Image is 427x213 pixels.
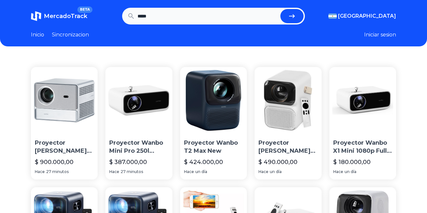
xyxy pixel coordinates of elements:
span: 27 minutos [121,169,143,174]
p: Proyector [PERSON_NAME] Davinci 1 Pro Full Hd 600 Lúmenes [35,139,94,155]
p: $ 424.000,00 [184,158,223,167]
button: [GEOGRAPHIC_DATA] [328,12,396,20]
a: Proyector Wanbo Mini Pro 250l Android LedProyector Wanbo Mini Pro 250l Android Led$ 387.000,00Hac... [105,67,172,179]
p: Proyector [PERSON_NAME] T6 Max [258,139,317,155]
img: Proyector Wanbo T2 Max New [180,67,247,134]
span: MercadoTrack [44,13,87,20]
img: Argentina [328,14,337,19]
span: BETA [77,6,92,13]
span: Hace [35,169,45,174]
p: Proyector Wanbo X1 Mini 1080p Full Hd Led 200lm [333,139,392,155]
button: Iniciar sesion [364,31,396,39]
p: $ 900.000,00 [35,158,73,167]
span: [GEOGRAPHIC_DATA] [338,12,396,20]
p: $ 180.000,00 [333,158,371,167]
img: Proyector Wanbo Mini Pro 250l Android Led [105,67,172,134]
span: Hace [333,169,343,174]
span: un día [195,169,207,174]
span: Hace [109,169,119,174]
img: MercadoTrack [31,11,41,21]
a: Proyector Xiaomi Wanbo T6 MaxProyector [PERSON_NAME] T6 Max$ 490.000,00Haceun día [255,67,321,179]
span: 27 minutos [46,169,69,174]
span: Hace [184,169,194,174]
span: un día [345,169,356,174]
span: Hace [258,169,268,174]
a: Proyector Xiaomi Wanbo Davinci 1 Pro Full Hd 600 LúmenesProyector [PERSON_NAME] Davinci 1 Pro Ful... [31,67,98,179]
p: Proyector Wanbo T2 Max New [184,139,243,155]
img: Proyector Xiaomi Wanbo T6 Max [255,67,321,134]
a: Proyector Wanbo T2 Max NewProyector Wanbo T2 Max New$ 424.000,00Haceun día [180,67,247,179]
img: Proyector Xiaomi Wanbo Davinci 1 Pro Full Hd 600 Lúmenes [31,67,98,134]
a: Inicio [31,31,44,39]
a: Sincronizacion [52,31,89,39]
p: $ 387.000,00 [109,158,147,167]
p: Proyector Wanbo Mini Pro 250l Android Led [109,139,168,155]
p: $ 490.000,00 [258,158,297,167]
img: Proyector Wanbo X1 Mini 1080p Full Hd Led 200lm [329,67,396,134]
span: un día [270,169,282,174]
a: MercadoTrackBETA [31,11,87,21]
a: Proyector Wanbo X1 Mini 1080p Full Hd Led 200lmProyector Wanbo X1 Mini 1080p Full Hd Led 200lm$ 1... [329,67,396,179]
